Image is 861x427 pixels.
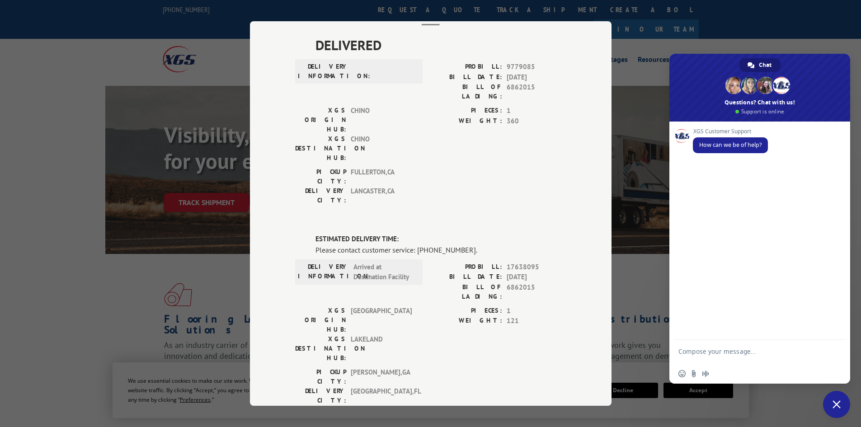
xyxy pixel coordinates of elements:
[507,306,566,316] span: 1
[353,262,414,282] span: Arrived at Destination Facility
[431,116,502,127] label: WEIGHT:
[702,370,709,377] span: Audio message
[431,72,502,83] label: BILL DATE:
[823,391,850,418] div: Close chat
[351,306,412,334] span: [GEOGRAPHIC_DATA]
[298,262,349,282] label: DELIVERY INFORMATION:
[699,141,762,149] span: How can we be of help?
[431,106,502,116] label: PIECES:
[507,62,566,72] span: 9779085
[351,367,412,386] span: [PERSON_NAME] , GA
[678,370,686,377] span: Insert an emoji
[295,186,346,205] label: DELIVERY CITY:
[759,58,772,72] span: Chat
[507,116,566,127] span: 360
[295,334,346,363] label: XGS DESTINATION HUB:
[295,106,346,134] label: XGS ORIGIN HUB:
[351,186,412,205] span: LANCASTER , CA
[351,334,412,363] span: LAKELAND
[295,134,346,163] label: XGS DESTINATION HUB:
[298,62,349,81] label: DELIVERY INFORMATION:
[507,282,566,301] span: 6862015
[431,316,502,326] label: WEIGHT:
[431,306,502,316] label: PIECES:
[693,128,768,135] span: XGS Customer Support
[431,272,502,282] label: BILL DATE:
[431,282,502,301] label: BILL OF LADING:
[507,262,566,272] span: 17638095
[351,167,412,186] span: FULLERTON , CA
[295,367,346,386] label: PICKUP CITY:
[431,82,502,101] label: BILL OF LADING:
[351,106,412,134] span: CHINO
[431,262,502,272] label: PROBILL:
[351,134,412,163] span: CHINO
[315,35,566,55] span: DELIVERED
[295,306,346,334] label: XGS ORIGIN HUB:
[678,347,821,364] textarea: Compose your message...
[295,386,346,405] label: DELIVERY CITY:
[295,167,346,186] label: PICKUP CITY:
[507,82,566,101] span: 6862015
[507,106,566,116] span: 1
[739,58,781,72] div: Chat
[507,316,566,326] span: 121
[690,370,697,377] span: Send a file
[315,244,566,255] div: Please contact customer service: [PHONE_NUMBER].
[351,386,412,405] span: [GEOGRAPHIC_DATA] , FL
[315,234,566,244] label: ESTIMATED DELIVERY TIME:
[431,62,502,72] label: PROBILL:
[507,272,566,282] span: [DATE]
[507,72,566,83] span: [DATE]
